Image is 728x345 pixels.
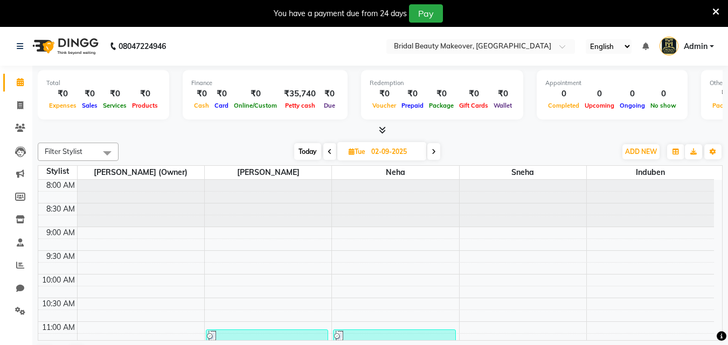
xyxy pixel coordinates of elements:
div: 0 [617,88,648,100]
b: 08047224946 [119,31,166,61]
div: ₹35,740 [280,88,320,100]
div: 10:30 AM [40,298,77,309]
span: Products [129,102,161,109]
div: Stylist [38,166,77,177]
span: Tue [346,147,368,156]
span: Prepaid [399,102,426,109]
span: Online/Custom [231,102,280,109]
span: Package [426,102,456,109]
button: ADD NEW [622,144,660,159]
div: 0 [582,88,617,100]
span: Sales [79,102,100,109]
div: 0 [545,88,582,100]
span: Gift Cards [456,102,491,109]
button: Pay [409,4,443,23]
div: Appointment [545,79,679,88]
div: ₹0 [399,88,426,100]
span: Services [100,102,129,109]
div: Finance [191,79,339,88]
span: [PERSON_NAME] [205,166,331,179]
span: Admin [684,41,708,52]
span: Petty cash [282,102,318,109]
input: 2025-09-02 [368,144,422,160]
img: Admin [660,37,678,55]
div: ₹0 [456,88,491,100]
div: Redemption [370,79,515,88]
div: ₹0 [212,88,231,100]
div: ₹0 [320,88,339,100]
div: ₹0 [370,88,399,100]
div: ₹0 [191,88,212,100]
span: [PERSON_NAME] (owner) [78,166,204,179]
span: Today [294,143,321,160]
div: 11:00 AM [40,322,77,333]
div: 10:00 AM [40,274,77,286]
div: 0 [648,88,679,100]
span: ADD NEW [625,147,657,156]
span: Due [321,102,338,109]
div: ₹0 [491,88,515,100]
span: Wallet [491,102,515,109]
div: ₹0 [426,88,456,100]
span: Neha [332,166,459,179]
div: Total [46,79,161,88]
div: ₹0 [79,88,100,100]
div: ₹0 [129,88,161,100]
div: 9:30 AM [44,251,77,262]
div: 9:00 AM [44,227,77,238]
div: ₹0 [46,88,79,100]
div: You have a payment due from 24 days [274,8,407,19]
div: 8:00 AM [44,180,77,191]
div: 8:30 AM [44,203,77,215]
span: Ongoing [617,102,648,109]
span: Induben [587,166,714,179]
span: Expenses [46,102,79,109]
span: Voucher [370,102,399,109]
span: Completed [545,102,582,109]
span: Cash [191,102,212,109]
div: ₹0 [100,88,129,100]
img: logo [27,31,101,61]
div: ₹0 [231,88,280,100]
span: Filter Stylist [45,147,82,156]
span: Sneha [460,166,586,179]
span: Upcoming [582,102,617,109]
span: Card [212,102,231,109]
span: No show [648,102,679,109]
